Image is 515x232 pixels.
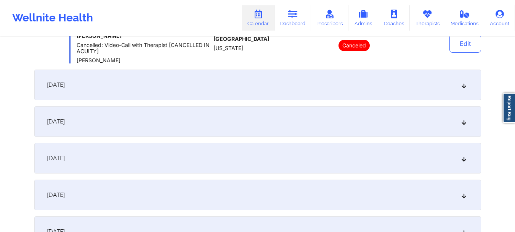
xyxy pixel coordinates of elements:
[503,93,515,123] a: Report Bug
[339,40,370,51] p: Canceled
[213,36,269,42] span: [GEOGRAPHIC_DATA]
[274,5,311,31] a: Dashboard
[410,5,445,31] a: Therapists
[47,154,65,162] span: [DATE]
[445,5,485,31] a: Medications
[242,5,274,31] a: Calendar
[348,5,378,31] a: Admins
[47,118,65,125] span: [DATE]
[77,57,210,63] span: [PERSON_NAME]
[311,5,349,31] a: Prescribers
[213,45,243,51] span: [US_STATE]
[77,42,210,54] span: Cancelled: Video-Call with Therapist [CANCELLED IN ACUITY]
[484,5,515,31] a: Account
[77,33,210,39] h6: [PERSON_NAME]
[378,5,410,31] a: Coaches
[47,81,65,89] span: [DATE]
[449,34,481,53] button: Edit
[47,191,65,199] span: [DATE]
